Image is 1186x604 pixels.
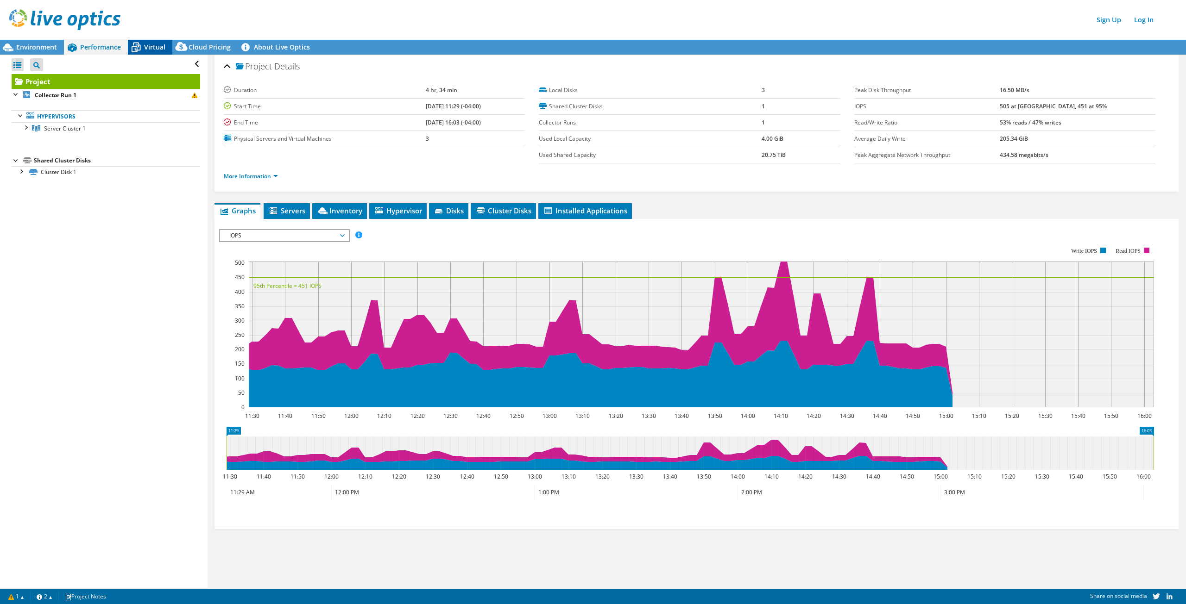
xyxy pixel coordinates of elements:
label: Start Time [224,102,426,111]
text: 13:50 [708,412,722,420]
text: Read IOPS [1116,248,1141,254]
text: 12:50 [510,412,524,420]
span: Share on social media [1090,592,1147,600]
text: 13:20 [595,473,610,480]
text: 15:50 [1104,412,1118,420]
text: 12:10 [377,412,391,420]
text: 14:50 [900,473,914,480]
a: Project [12,74,200,89]
b: 4.00 GiB [762,135,783,143]
text: 100 [235,374,245,382]
b: 53% reads / 47% writes [1000,118,1061,126]
text: 12:20 [410,412,425,420]
label: Read/Write Ratio [854,118,1000,127]
text: 11:50 [290,473,305,480]
text: 13:50 [697,473,711,480]
text: 15:00 [939,412,953,420]
span: Hypervisor [374,206,422,215]
text: 11:40 [278,412,292,420]
label: Average Daily Write [854,134,1000,143]
text: 15:10 [967,473,982,480]
text: 13:10 [575,412,590,420]
a: Hypervisors [12,110,200,122]
text: 14:30 [840,412,854,420]
span: Cloud Pricing [189,43,231,51]
text: 350 [235,302,245,310]
text: 14:20 [807,412,821,420]
label: Collector Runs [539,118,762,127]
text: 12:30 [443,412,458,420]
text: 15:20 [1005,412,1019,420]
text: 50 [238,389,245,397]
text: 300 [235,317,245,324]
text: 15:00 [934,473,948,480]
b: 16.50 MB/s [1000,86,1029,94]
span: Installed Applications [543,206,627,215]
text: 450 [235,273,245,281]
a: Collector Run 1 [12,89,200,101]
text: 14:30 [832,473,846,480]
text: 400 [235,288,245,296]
text: 0 [241,403,245,411]
span: Details [274,61,300,72]
text: 14:20 [798,473,813,480]
text: 15:30 [1038,412,1053,420]
img: live_optics_svg.svg [9,9,120,30]
text: 12:40 [460,473,474,480]
text: 150 [235,360,245,367]
b: [DATE] 16:03 (-04:00) [426,118,481,126]
text: 13:30 [629,473,643,480]
text: 12:40 [476,412,491,420]
text: 12:30 [426,473,440,480]
span: Performance [80,43,121,51]
text: 14:50 [906,412,920,420]
text: 14:00 [731,473,745,480]
text: 13:40 [663,473,677,480]
span: Project [236,62,272,71]
b: 434.58 megabits/s [1000,151,1048,159]
a: Project Notes [58,591,113,602]
div: Shared Cluster Disks [34,155,200,166]
text: 14:00 [741,412,755,420]
text: 13:10 [561,473,576,480]
b: 3 [762,86,765,94]
span: Environment [16,43,57,51]
text: 16:00 [1137,412,1152,420]
text: 12:50 [494,473,508,480]
a: Log In [1129,13,1158,26]
text: 95th Percentile = 451 IOPS [253,282,322,290]
text: Write IOPS [1071,248,1097,254]
span: Inventory [317,206,362,215]
text: 11:30 [223,473,237,480]
text: 15:50 [1103,473,1117,480]
label: Shared Cluster Disks [539,102,762,111]
text: 12:10 [358,473,372,480]
label: Peak Aggregate Network Throughput [854,150,1000,160]
b: 3 [426,135,429,143]
text: 14:10 [764,473,779,480]
label: Local Disks [539,86,762,95]
text: 15:40 [1069,473,1083,480]
text: 11:50 [311,412,326,420]
label: Physical Servers and Virtual Machines [224,134,426,143]
text: 13:40 [675,412,689,420]
text: 15:40 [1071,412,1085,420]
a: 2 [30,591,59,602]
a: Server Cluster 1 [12,122,200,134]
text: 11:40 [257,473,271,480]
label: Peak Disk Throughput [854,86,1000,95]
span: Graphs [219,206,256,215]
b: 4 hr, 34 min [426,86,457,94]
text: 250 [235,331,245,339]
b: Collector Run 1 [35,91,76,99]
label: IOPS [854,102,1000,111]
text: 200 [235,345,245,353]
text: 15:30 [1035,473,1049,480]
span: Disks [434,206,464,215]
text: 16:00 [1136,473,1151,480]
text: 14:40 [873,412,887,420]
span: Servers [268,206,305,215]
text: 12:20 [392,473,406,480]
label: Used Shared Capacity [539,150,762,160]
a: About Live Optics [238,40,317,55]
